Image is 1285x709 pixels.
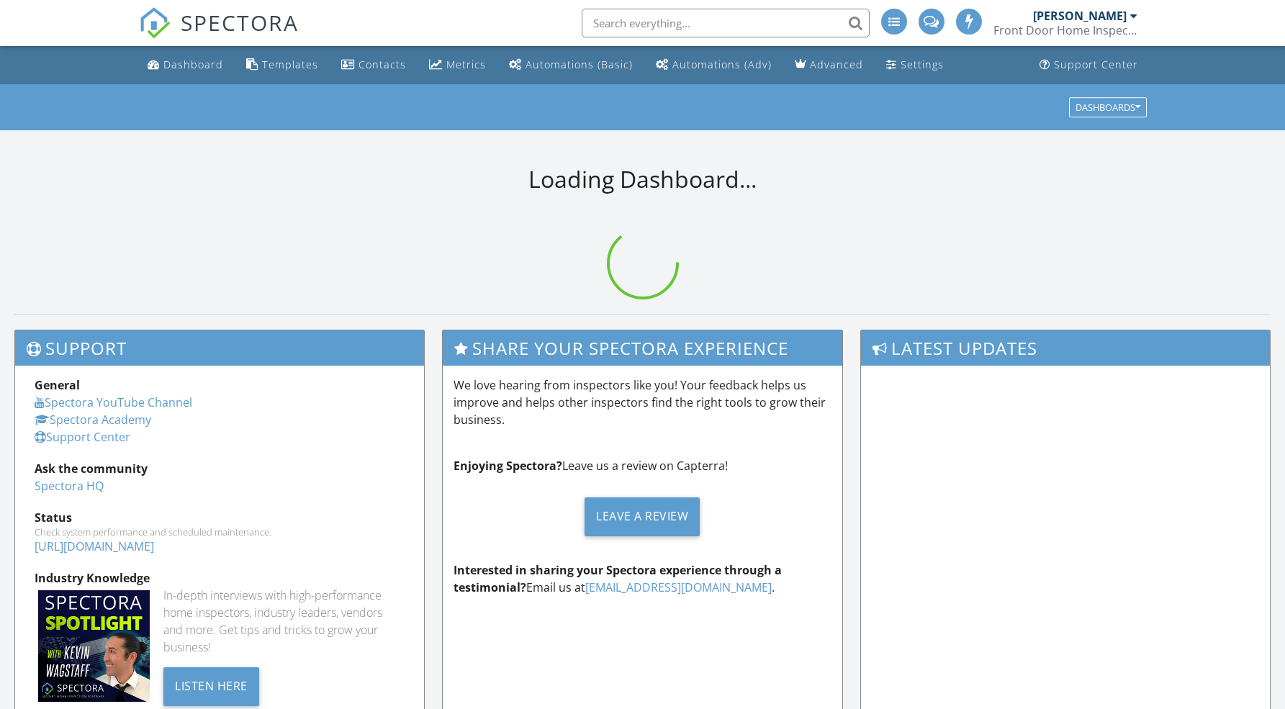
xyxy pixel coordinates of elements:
[38,590,150,702] img: Spectoraspolightmain
[585,497,700,536] div: Leave a Review
[526,58,633,71] div: Automations (Basic)
[446,58,486,71] div: Metrics
[810,58,863,71] div: Advanced
[1033,9,1127,23] div: [PERSON_NAME]
[35,526,405,538] div: Check system performance and scheduled maintenance.
[163,677,259,693] a: Listen Here
[35,394,192,410] a: Spectora YouTube Channel
[454,457,832,474] p: Leave us a review on Capterra!
[672,58,772,71] div: Automations (Adv)
[454,486,832,547] a: Leave a Review
[240,52,324,78] a: Templates
[880,52,950,78] a: Settings
[139,19,299,50] a: SPECTORA
[1069,97,1147,117] button: Dashboards
[15,330,424,366] h3: Support
[35,412,151,428] a: Spectora Academy
[454,562,782,595] strong: Interested in sharing your Spectora experience through a testimonial?
[861,330,1270,366] h3: Latest Updates
[139,7,171,39] img: The Best Home Inspection Software - Spectora
[181,7,299,37] span: SPECTORA
[789,52,869,78] a: Advanced
[35,538,154,554] a: [URL][DOMAIN_NAME]
[454,376,832,428] p: We love hearing from inspectors like you! Your feedback helps us improve and helps other inspecto...
[901,58,944,71] div: Settings
[1054,58,1138,71] div: Support Center
[35,377,80,393] strong: General
[582,9,870,37] input: Search everything...
[35,509,405,526] div: Status
[163,58,223,71] div: Dashboard
[335,52,412,78] a: Contacts
[454,458,562,474] strong: Enjoying Spectora?
[262,58,318,71] div: Templates
[1076,102,1140,112] div: Dashboards
[650,52,777,78] a: Automations (Advanced)
[1034,52,1144,78] a: Support Center
[35,569,405,587] div: Industry Knowledge
[35,460,405,477] div: Ask the community
[35,478,104,494] a: Spectora HQ
[35,429,130,445] a: Support Center
[585,579,772,595] a: [EMAIL_ADDRESS][DOMAIN_NAME]
[163,587,404,656] div: In-depth interviews with high-performance home inspectors, industry leaders, vendors and more. Ge...
[359,58,406,71] div: Contacts
[142,52,229,78] a: Dashboard
[443,330,843,366] h3: Share Your Spectora Experience
[454,561,832,596] p: Email us at .
[503,52,639,78] a: Automations (Basic)
[993,23,1137,37] div: Front Door Home Inspections
[163,667,259,706] div: Listen Here
[423,52,492,78] a: Metrics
